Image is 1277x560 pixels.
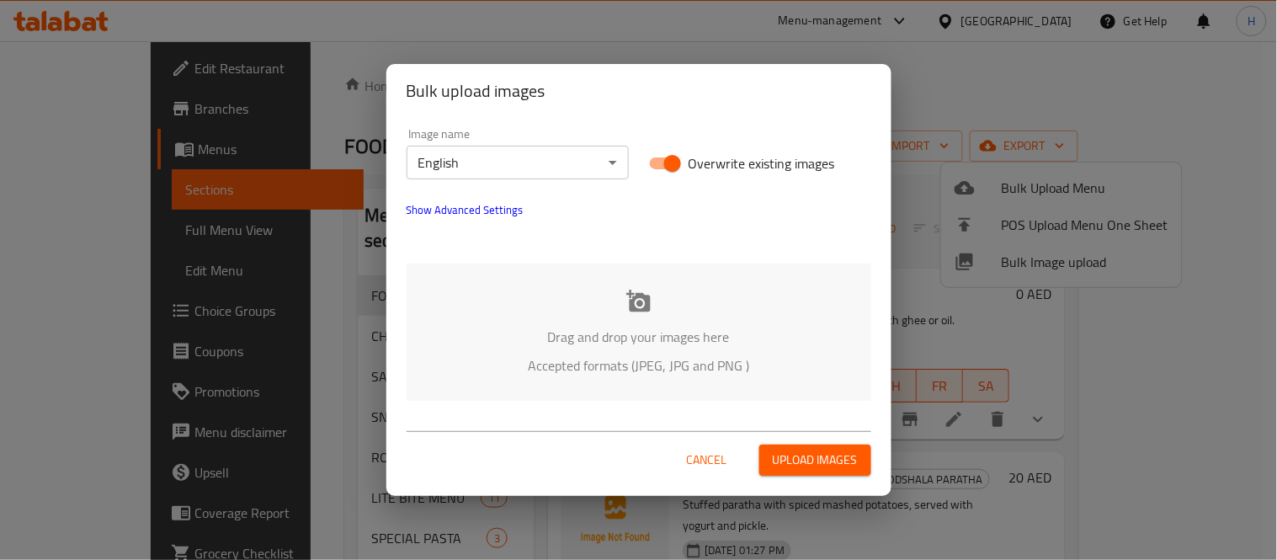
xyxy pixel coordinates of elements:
[689,153,835,173] span: Overwrite existing images
[407,77,871,104] h2: Bulk upload images
[432,355,846,376] p: Accepted formats (JPEG, JPG and PNG )
[680,445,734,476] button: Cancel
[407,200,524,220] span: Show Advanced Settings
[396,189,534,230] button: show more
[407,146,629,179] div: English
[432,327,846,347] p: Drag and drop your images here
[759,445,871,476] button: Upload images
[687,450,727,471] span: Cancel
[773,450,858,471] span: Upload images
